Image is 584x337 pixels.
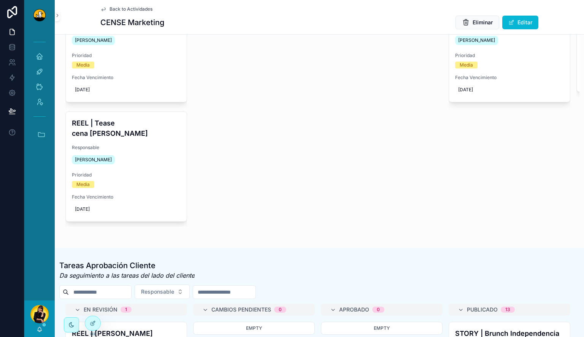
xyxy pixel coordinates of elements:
img: App logo [33,9,46,21]
a: Back to Actividades [100,6,152,12]
span: Fecha Vencimiento [72,75,181,81]
span: Eliminar [473,19,493,26]
span: Prioridad [72,172,181,178]
span: Prioridad [72,52,181,59]
div: Media [76,62,90,68]
span: [PERSON_NAME] [458,37,495,43]
span: Empty [246,325,262,331]
div: scrollable content [24,30,55,156]
span: En Revisión [84,306,117,313]
div: 1 [125,307,127,313]
span: [DATE] [458,87,561,93]
button: Eliminar [455,16,499,29]
span: [PERSON_NAME] [75,37,112,43]
span: Back to Actividades [109,6,152,12]
span: [PERSON_NAME] [75,157,112,163]
span: [DATE] [75,87,178,93]
button: Select Button [135,285,190,299]
div: Media [76,181,90,188]
span: Fecha Vencimiento [455,75,564,81]
em: Da seguimiento a las tareas del lado del cliente [59,271,195,280]
button: Editar [502,16,538,29]
span: Empty [374,325,390,331]
div: 0 [377,307,380,313]
h4: REEL | Tease cena [PERSON_NAME] [72,118,181,138]
span: Publicado [467,306,498,313]
span: Responsable [72,145,181,151]
span: Responsable [141,288,174,296]
a: REEL | Tease cena [PERSON_NAME]Responsable[PERSON_NAME]PrioridadMediaFecha Vencimiento[DATE] [65,111,187,222]
span: Fecha Vencimiento [72,194,181,200]
div: Media [460,62,473,68]
div: 13 [505,307,510,313]
span: Aprobado [339,306,369,313]
span: Prioridad [455,52,564,59]
div: 0 [279,307,282,313]
h1: CENSE Marketing [100,17,164,28]
h1: Tareas Aprobación Cliente [59,260,195,271]
span: Cambios Pendientes [211,306,271,313]
span: [DATE] [75,206,178,212]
